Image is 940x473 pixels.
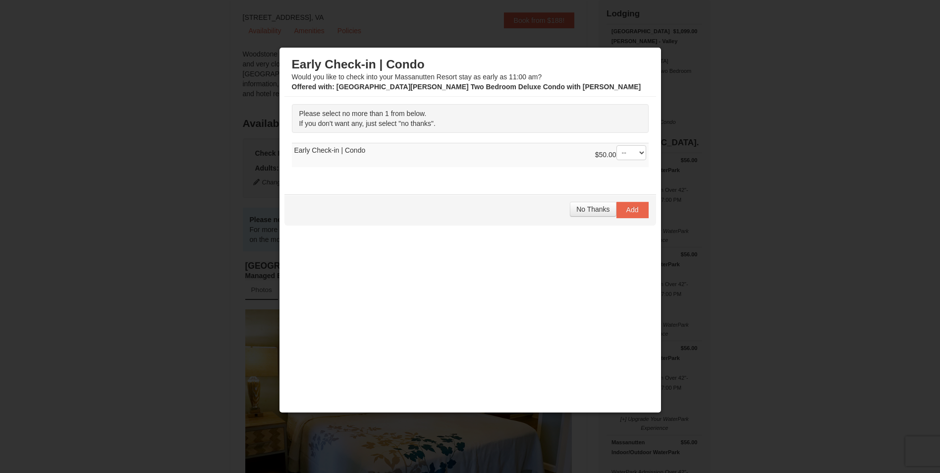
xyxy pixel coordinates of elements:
h3: Early Check-in | Condo [292,57,649,72]
span: Please select no more than 1 from below. [299,110,427,118]
span: No Thanks [576,205,609,213]
span: Offered with [292,83,332,91]
span: Add [626,206,639,214]
span: If you don't want any, just select "no thanks". [299,119,436,127]
div: Would you like to check into your Massanutten Resort stay as early as 11:00 am? [292,57,649,92]
button: No Thanks [570,202,616,217]
td: Early Check-in | Condo [292,143,649,168]
div: $50.00 [595,145,646,165]
button: Add [616,202,649,218]
strong: : [GEOGRAPHIC_DATA][PERSON_NAME] Two Bedroom Deluxe Condo with [PERSON_NAME] [292,83,641,91]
